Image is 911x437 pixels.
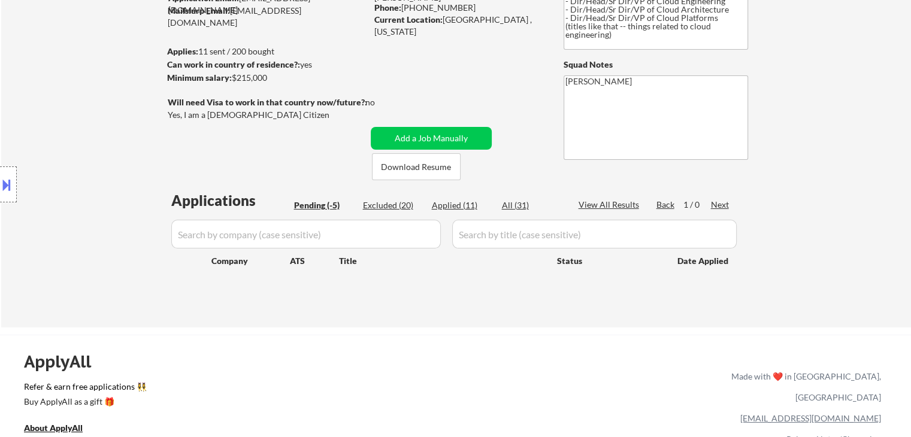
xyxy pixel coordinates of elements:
[740,413,881,423] a: [EMAIL_ADDRESS][DOMAIN_NAME]
[168,5,230,16] strong: Mailslurp Email:
[167,72,367,84] div: $215,000
[294,199,354,211] div: Pending (-5)
[167,59,363,71] div: yes
[677,255,730,267] div: Date Applied
[502,199,562,211] div: All (31)
[24,423,83,433] u: About ApplyAll
[171,220,441,248] input: Search by company (case sensitive)
[290,255,339,267] div: ATS
[171,193,290,208] div: Applications
[372,153,461,180] button: Download Resume
[557,250,660,271] div: Status
[168,109,370,121] div: Yes, I am a [DEMOGRAPHIC_DATA] Citizen
[656,199,676,211] div: Back
[727,366,881,408] div: Made with ❤️ in [GEOGRAPHIC_DATA], [GEOGRAPHIC_DATA]
[24,421,99,436] a: About ApplyAll
[683,199,711,211] div: 1 / 0
[211,255,290,267] div: Company
[371,127,492,150] button: Add a Job Manually
[365,96,399,108] div: no
[432,199,492,211] div: Applied (11)
[374,14,544,37] div: [GEOGRAPHIC_DATA] , [US_STATE]
[363,199,423,211] div: Excluded (20)
[452,220,737,248] input: Search by title (case sensitive)
[374,14,443,25] strong: Current Location:
[711,199,730,211] div: Next
[24,397,144,406] div: Buy ApplyAll as a gift 🎁
[167,59,300,69] strong: Can work in country of residence?:
[167,72,232,83] strong: Minimum salary:
[564,59,748,71] div: Squad Notes
[167,46,198,56] strong: Applies:
[24,383,481,395] a: Refer & earn free applications 👯‍♀️
[168,97,367,107] strong: Will need Visa to work in that country now/future?:
[167,45,367,57] div: 11 sent / 200 bought
[339,255,546,267] div: Title
[168,5,367,28] div: [EMAIL_ADDRESS][DOMAIN_NAME]
[24,351,105,372] div: ApplyAll
[24,395,144,410] a: Buy ApplyAll as a gift 🎁
[374,2,544,14] div: [PHONE_NUMBER]
[374,2,401,13] strong: Phone:
[579,199,643,211] div: View All Results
